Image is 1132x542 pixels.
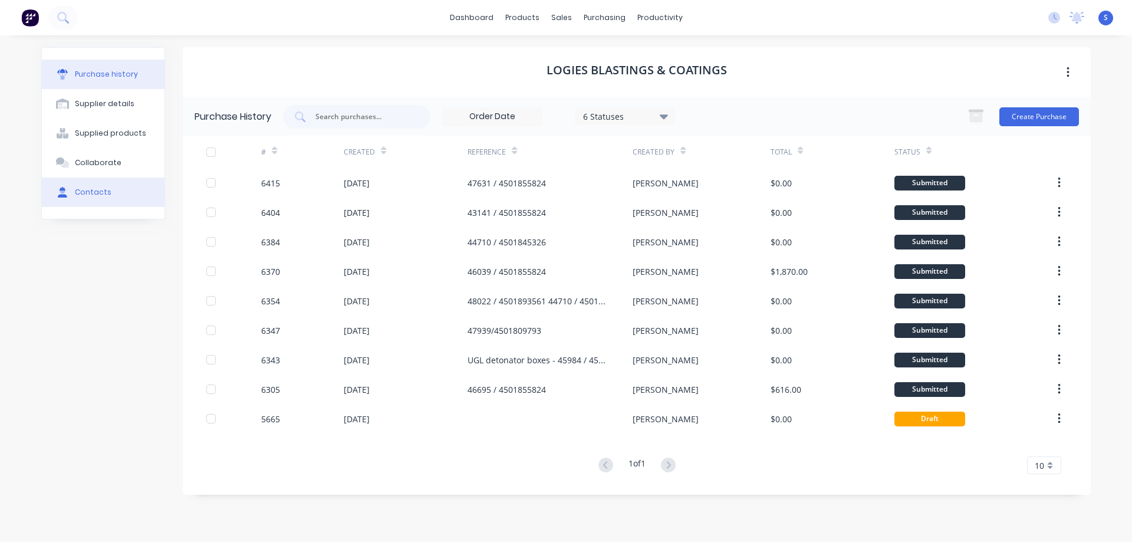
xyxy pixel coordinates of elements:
div: 47939/4501809793 [468,324,541,337]
div: # [261,147,266,157]
div: Supplied products [75,128,146,139]
div: $0.00 [771,324,792,337]
div: Draft [894,412,965,426]
div: [PERSON_NAME] [633,354,699,366]
button: Create Purchase [999,107,1079,126]
div: Submitted [894,353,965,367]
div: Submitted [894,205,965,220]
div: 6404 [261,206,280,219]
div: Submitted [894,323,965,338]
div: 48022 / 4501893561 44710 / 4501855824 45834 / 4501893561 [468,295,609,307]
div: [PERSON_NAME] [633,383,699,396]
button: Supplier details [42,89,164,119]
div: [PERSON_NAME] [633,206,699,219]
div: [DATE] [344,295,370,307]
div: Purchase History [195,110,271,124]
div: Total [771,147,792,157]
div: 6347 [261,324,280,337]
div: Submitted [894,235,965,249]
span: S [1104,12,1108,23]
a: dashboard [444,9,499,27]
div: [DATE] [344,177,370,189]
div: Status [894,147,920,157]
input: Order Date [443,108,542,126]
div: $0.00 [771,177,792,189]
div: Contacts [75,187,111,198]
div: [DATE] [344,265,370,278]
div: $0.00 [771,295,792,307]
div: Submitted [894,294,965,308]
div: $0.00 [771,354,792,366]
div: 46695 / 4501855824 [468,383,546,396]
div: [PERSON_NAME] [633,236,699,248]
div: 6343 [261,354,280,366]
div: [PERSON_NAME] [633,413,699,425]
button: Collaborate [42,148,164,178]
div: [DATE] [344,354,370,366]
div: $0.00 [771,413,792,425]
button: Supplied products [42,119,164,148]
div: [PERSON_NAME] [633,177,699,189]
div: UGL detonator boxes - 45984 / 4501855824 [468,354,609,366]
div: products [499,9,545,27]
div: Reference [468,147,506,157]
div: Submitted [894,176,965,190]
div: 6415 [261,177,280,189]
div: [DATE] [344,413,370,425]
div: Collaborate [75,157,121,168]
div: purchasing [578,9,631,27]
div: Submitted [894,382,965,397]
div: 46039 / 4501855824 [468,265,546,278]
div: Purchase history [75,69,138,80]
h1: LOGIES BLASTINGS & COATINGS [547,63,727,77]
div: $0.00 [771,236,792,248]
div: 1 of 1 [628,457,646,474]
div: $616.00 [771,383,801,396]
div: $1,870.00 [771,265,808,278]
span: 10 [1035,459,1044,472]
div: 44710 / 4501845326 [468,236,546,248]
div: 6 Statuses [583,110,667,122]
div: 6305 [261,383,280,396]
div: [DATE] [344,383,370,396]
div: [DATE] [344,206,370,219]
button: Contacts [42,178,164,207]
div: 5665 [261,413,280,425]
div: [PERSON_NAME] [633,324,699,337]
div: $0.00 [771,206,792,219]
div: Created [344,147,375,157]
div: [PERSON_NAME] [633,265,699,278]
div: Supplier details [75,98,134,109]
div: [DATE] [344,236,370,248]
div: [PERSON_NAME] [633,295,699,307]
div: 47631 / 4501855824 [468,177,546,189]
div: 6354 [261,295,280,307]
div: productivity [631,9,689,27]
div: [DATE] [344,324,370,337]
div: sales [545,9,578,27]
div: Submitted [894,264,965,279]
div: 6370 [261,265,280,278]
img: Factory [21,9,39,27]
div: 43141 / 4501855824 [468,206,546,219]
div: 6384 [261,236,280,248]
div: Created By [633,147,674,157]
input: Search purchases... [314,111,412,123]
button: Purchase history [42,60,164,89]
